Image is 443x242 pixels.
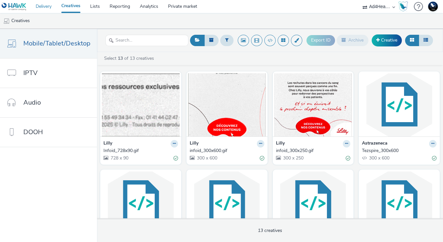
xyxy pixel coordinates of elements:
[428,2,438,11] img: Support Hawk
[102,73,180,136] img: Infoid_728x90.gif visual
[362,140,388,147] strong: Astrazeneca
[118,55,123,61] strong: 13
[405,35,419,46] button: Grid
[432,155,437,161] div: Valid
[419,35,433,46] button: Table
[360,171,438,235] img: AstraZeneca_Pneumo_300x600 visual
[3,18,10,24] img: mobile
[274,171,352,235] img: AstraZeneca_Pneumo_300x250 visual
[23,127,43,137] span: DOOH
[362,147,434,154] div: Tezspire_300x600
[190,147,264,154] a: infoid_300x600.gif
[368,155,389,161] span: 300 x 600
[337,35,368,46] button: Archive
[23,98,41,107] span: Audio
[103,140,112,147] strong: Lilly
[346,155,350,161] div: Valid
[190,147,262,154] div: infoid_300x600.gif
[174,155,178,161] div: Valid
[102,171,180,235] img: Tezspire_300x250 visual
[282,155,304,161] span: 300 x 250
[188,171,266,235] img: Tezspire_728*90 visual
[188,73,266,136] img: infoid_300x600.gif visual
[23,68,38,78] span: IPTV
[196,155,217,161] span: 300 x 600
[360,73,438,136] img: Tezspire_300x600 visual
[306,35,335,45] button: Export ID
[103,55,157,61] a: Select of 13 creatives
[372,34,402,46] a: Creative
[103,147,175,154] div: Infoid_728x90.gif
[258,227,282,234] span: 13 creatives
[23,39,90,48] span: Mobile/Tablet/Desktop
[398,1,411,12] a: Hawk Academy
[276,147,348,154] div: infoid_300x250.gif
[260,155,264,161] div: Valid
[274,73,352,136] img: infoid_300x250.gif visual
[190,140,198,147] strong: Lilly
[103,147,178,154] a: Infoid_728x90.gif
[276,140,285,147] strong: Lilly
[276,147,351,154] a: infoid_300x250.gif
[398,1,408,12] img: Hawk Academy
[2,3,27,11] img: undefined Logo
[362,147,437,154] a: Tezspire_300x600
[110,155,128,161] span: 728 x 90
[105,35,188,46] input: Search...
